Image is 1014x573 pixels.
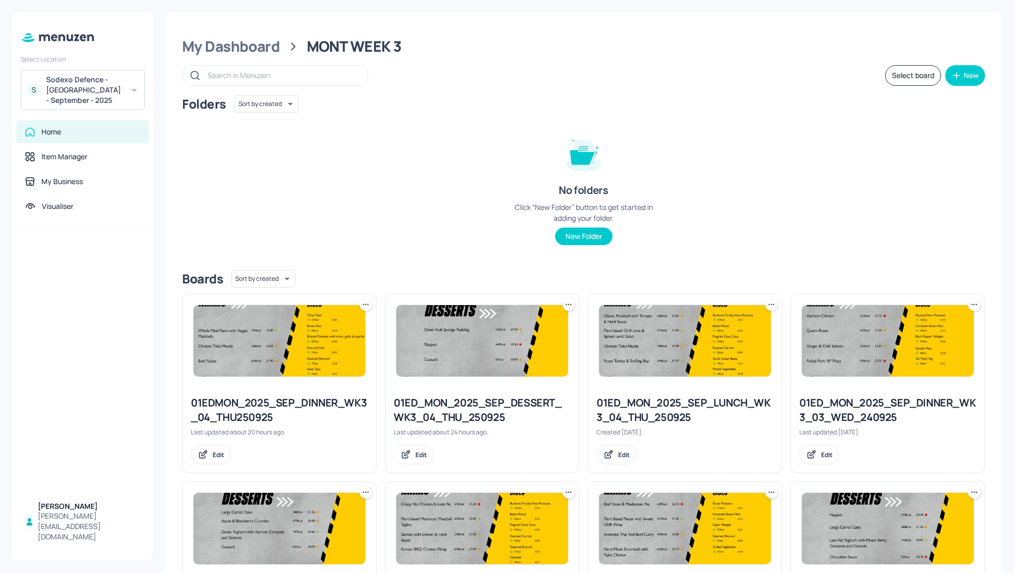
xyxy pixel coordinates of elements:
div: Select Location [21,55,145,64]
div: [PERSON_NAME] [38,501,141,511]
div: New [964,72,979,79]
button: New [945,65,985,86]
div: No folders [559,183,608,198]
div: Edit [213,450,224,459]
div: Created [DATE]. [597,428,773,436]
div: Sort by created [231,268,295,289]
div: Home [41,127,61,137]
div: Last updated [DATE]. [799,428,976,436]
img: 2025-09-25-1758796772900u75mgobacjk.jpeg [396,305,568,376]
div: My Dashboard [182,37,280,56]
div: Sort by created [234,94,299,114]
div: Sodexo Defence - [GEOGRAPHIC_DATA] - September - 2025 [46,74,124,105]
img: 2025-05-21-1747842989630cxr7m70bhrl.jpeg [396,493,568,564]
div: MONT WEEK 3 [307,37,402,56]
img: 2025-09-23-17586398413675282tsr4dge.jpeg [599,493,771,564]
div: Click “New Folder” button to get started in adding your folder. [506,202,661,223]
div: 01ED_MON_2025_SEP_DESSERT_WK3_04_THU_250925 [394,396,571,425]
button: New Folder [555,228,613,245]
div: Edit [821,450,832,459]
div: Edit [415,450,427,459]
img: 2025-09-25-1758809195554fhi5utxv3z.jpeg [193,305,365,376]
div: Edit [618,450,630,459]
div: 01EDMON_2025_SEP_DINNER_WK3_04_THU250925 [191,396,368,425]
div: 01ED_MON_2025_SEP_LUNCH_WK3_04_THU_250925 [597,396,773,425]
input: Search in Menuzen [207,68,357,83]
div: My Business [41,176,83,187]
img: folder-empty [558,127,609,179]
div: [PERSON_NAME][EMAIL_ADDRESS][DOMAIN_NAME] [38,511,141,542]
div: Folders [182,96,226,112]
div: 01ED_MON_2025_SEP_DINNER_WK3_03_WED_240925 [799,396,976,425]
img: 2025-09-24-175870670825361g543qmzce.jpeg [193,493,365,564]
div: Boards [182,270,223,287]
div: Last updated about 24 hours ago. [394,428,571,436]
button: Select board [885,65,941,86]
img: 2025-09-23-1758620448070a1t0ub4pwv.jpeg [802,493,974,564]
img: 2025-09-24-1758725377373rfnuova98c.jpeg [802,305,974,376]
div: Visualiser [42,201,73,212]
div: S [27,84,40,96]
div: Last updated about 20 hours ago. [191,428,368,436]
div: Item Manager [41,152,87,162]
img: 2025-05-21-1747843709760j8vq8ax4mt.jpeg [599,305,771,376]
